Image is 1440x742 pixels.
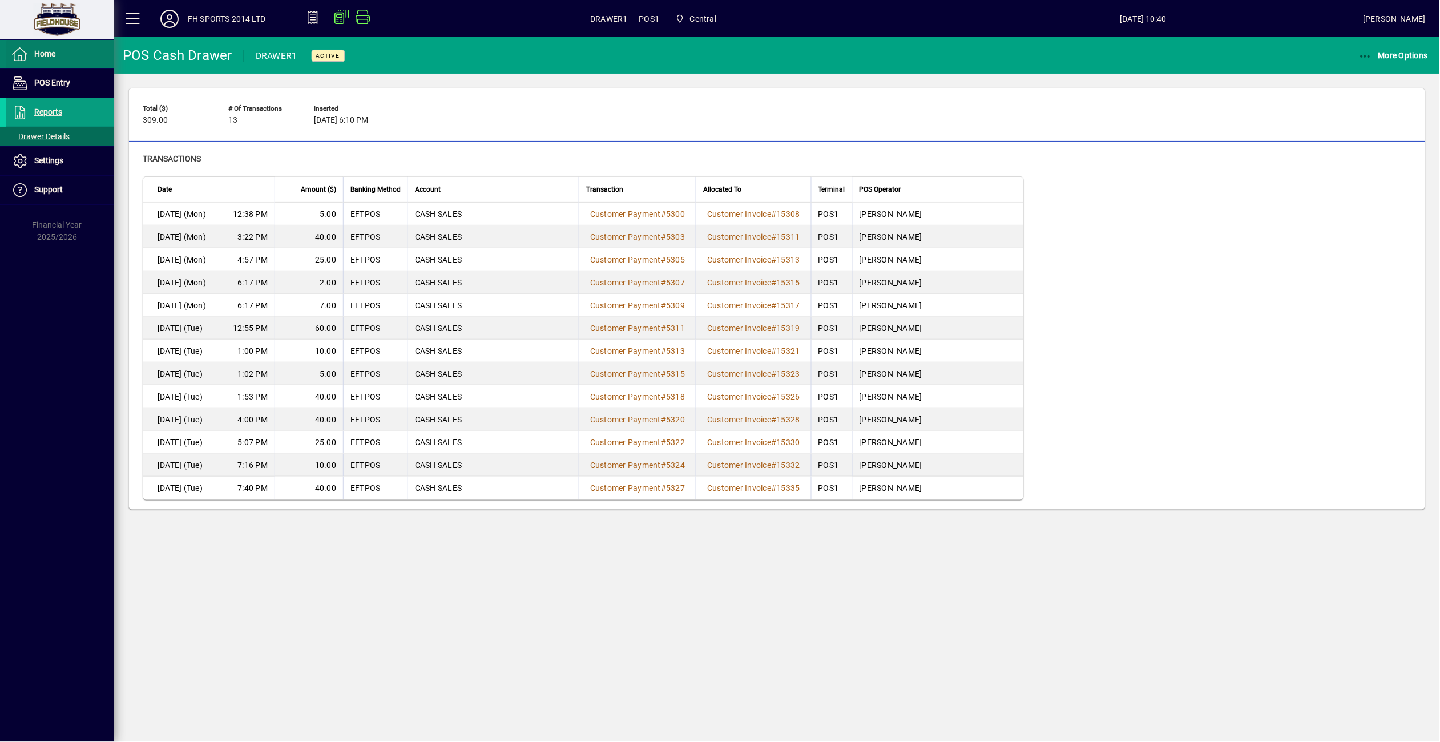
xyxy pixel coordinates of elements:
span: # [661,392,666,401]
a: Customer Payment#5324 [586,459,689,471]
a: Customer Invoice#15328 [703,413,804,426]
td: EFTPOS [343,362,408,385]
span: [DATE] (Tue) [158,482,203,494]
td: 7.00 [275,294,343,317]
td: CASH SALES [408,408,579,431]
td: [PERSON_NAME] [852,271,1023,294]
span: [DATE] (Mon) [158,231,206,243]
span: Customer Invoice [707,392,771,401]
span: 15319 [777,324,800,333]
td: POS1 [811,248,852,271]
td: 60.00 [275,317,343,340]
span: [DATE] (Tue) [158,437,203,448]
span: Customer Payment [590,438,661,447]
span: # [771,392,776,401]
button: More Options [1356,45,1431,66]
span: 5315 [666,369,685,378]
span: 15330 [777,438,800,447]
span: 5303 [666,232,685,241]
span: Customer Payment [590,369,661,378]
a: Customer Invoice#15308 [703,208,804,220]
span: 5309 [666,301,685,310]
span: [DATE] (Tue) [158,322,203,334]
span: # of Transactions [228,105,297,112]
a: Customer Payment#5327 [586,482,689,494]
a: Customer Payment#5309 [586,299,689,312]
td: POS1 [811,271,852,294]
span: 5305 [666,255,685,264]
span: 15317 [777,301,800,310]
td: CASH SALES [408,225,579,248]
a: Drawer Details [6,127,114,146]
span: Customer Payment [590,483,661,493]
td: EFTPOS [343,271,408,294]
td: [PERSON_NAME] [852,203,1023,225]
span: 5313 [666,346,685,356]
td: 25.00 [275,431,343,454]
span: Customer Payment [590,255,661,264]
span: 5324 [666,461,685,470]
td: EFTPOS [343,203,408,225]
span: 7:40 PM [237,482,268,494]
span: Customer Payment [590,209,661,219]
td: CASH SALES [408,271,579,294]
span: POS Entry [34,78,70,87]
span: 13 [228,116,237,125]
span: Customer Payment [590,461,661,470]
a: Customer Invoice#15323 [703,368,804,380]
a: Customer Invoice#15326 [703,390,804,403]
a: Customer Invoice#15332 [703,459,804,471]
td: [PERSON_NAME] [852,248,1023,271]
span: # [661,461,666,470]
a: Customer Invoice#15319 [703,322,804,334]
span: POS Operator [860,183,901,196]
td: POS1 [811,294,852,317]
td: 40.00 [275,477,343,499]
td: POS1 [811,340,852,362]
a: Customer Invoice#15315 [703,276,804,289]
td: POS1 [811,225,852,248]
td: 40.00 [275,408,343,431]
span: 5322 [666,438,685,447]
td: CASH SALES [408,454,579,477]
td: POS1 [811,408,852,431]
span: Central [671,9,721,29]
span: Banking Method [350,183,401,196]
td: EFTPOS [343,225,408,248]
td: POS1 [811,385,852,408]
div: POS Cash Drawer [123,46,232,64]
a: Customer Invoice#15321 [703,345,804,357]
span: [DATE] (Mon) [158,208,206,220]
span: DRAWER1 [590,10,627,28]
span: 15323 [777,369,800,378]
td: POS1 [811,317,852,340]
span: 15315 [777,278,800,287]
span: Customer Payment [590,232,661,241]
td: CASH SALES [408,248,579,271]
span: 12:38 PM [233,208,268,220]
span: Customer Invoice [707,483,771,493]
span: Customer Invoice [707,209,771,219]
td: EFTPOS [343,408,408,431]
span: # [771,483,776,493]
span: 1:02 PM [237,368,268,380]
td: POS1 [811,454,852,477]
div: FH SPORTS 2014 LTD [188,10,265,28]
span: [DATE] (Tue) [158,459,203,471]
a: Customer Payment#5311 [586,322,689,334]
td: EFTPOS [343,248,408,271]
span: More Options [1359,51,1429,60]
span: # [771,369,776,378]
td: CASH SALES [408,431,579,454]
td: [PERSON_NAME] [852,408,1023,431]
span: # [661,278,666,287]
span: Allocated To [703,183,741,196]
span: 1:00 PM [237,345,268,357]
span: 15326 [777,392,800,401]
td: [PERSON_NAME] [852,294,1023,317]
span: Inserted [314,105,382,112]
a: POS Entry [6,69,114,98]
a: Customer Payment#5300 [586,208,689,220]
span: Home [34,49,55,58]
td: EFTPOS [343,477,408,499]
